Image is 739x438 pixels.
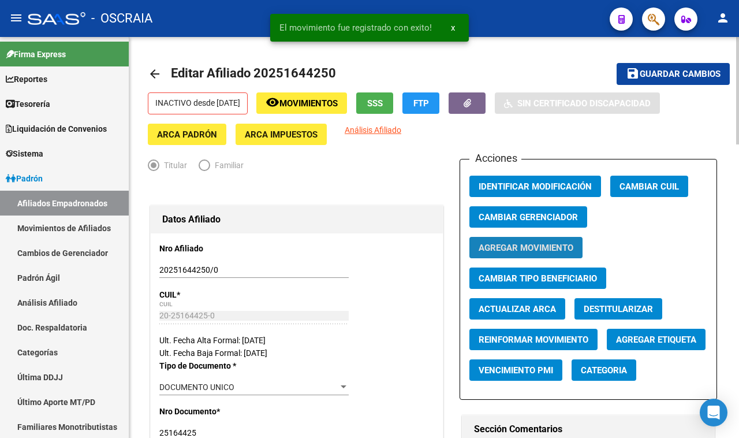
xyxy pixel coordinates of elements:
[469,176,601,197] button: Identificar Modificación
[574,298,662,320] button: Destitularizar
[479,181,592,192] span: Identificar Modificación
[6,48,66,61] span: Firma Express
[469,329,598,350] button: Reinformar Movimiento
[619,181,679,192] span: Cambiar CUIL
[159,405,247,418] p: Nro Documento
[517,98,651,109] span: Sin Certificado Discapacidad
[469,237,583,258] button: Agregar Movimiento
[610,176,688,197] button: Cambiar CUIL
[245,129,318,140] span: ARCA Impuestos
[469,206,587,228] button: Cambiar Gerenciador
[451,23,455,33] span: x
[413,98,429,109] span: FTP
[148,67,162,81] mat-icon: arrow_back
[402,92,439,114] button: FTP
[617,63,730,84] button: Guardar cambios
[279,22,432,34] span: El movimiento fue registrado con exito!
[581,365,627,376] span: Categoria
[159,347,434,359] div: Ult. Fecha Baja Formal: [DATE]
[236,124,327,145] button: ARCA Impuestos
[479,273,597,284] span: Cambiar Tipo Beneficiario
[279,98,338,109] span: Movimientos
[495,92,660,114] button: Sin Certificado Discapacidad
[266,95,279,109] mat-icon: remove_red_eye
[640,69,721,80] span: Guardar cambios
[6,147,43,160] span: Sistema
[148,124,226,145] button: ARCA Padrón
[572,359,636,381] button: Categoria
[469,298,565,320] button: Actualizar ARCA
[479,335,588,345] span: Reinformar Movimiento
[442,17,464,38] button: x
[700,399,727,426] div: Open Intercom Messenger
[356,92,393,114] button: SSS
[479,212,578,222] span: Cambiar Gerenciador
[159,159,187,172] span: Titular
[345,125,401,135] span: Análisis Afiliado
[256,92,347,114] button: Movimientos
[171,66,336,80] span: Editar Afiliado 20251644250
[469,268,606,289] button: Cambiar Tipo Beneficiario
[479,365,553,376] span: Vencimiento PMI
[159,288,247,301] p: CUIL
[626,66,640,80] mat-icon: save
[210,159,244,172] span: Familiar
[469,150,521,166] h3: Acciones
[91,6,152,31] span: - OSCRAIA
[716,11,730,25] mat-icon: person
[6,98,50,110] span: Tesorería
[6,172,43,185] span: Padrón
[616,335,696,345] span: Agregar Etiqueta
[367,98,383,109] span: SSS
[584,304,653,314] span: Destitularizar
[469,359,562,381] button: Vencimiento PMI
[159,383,234,392] span: DOCUMENTO UNICO
[159,242,247,255] p: Nro Afiliado
[157,129,217,140] span: ARCA Padrón
[607,329,706,350] button: Agregar Etiqueta
[148,163,255,172] mat-radio-group: Elija una opción
[148,92,248,114] p: INACTIVO desde [DATE]
[6,123,107,135] span: Liquidación de Convenios
[159,334,434,347] div: Ult. Fecha Alta Formal: [DATE]
[162,210,431,229] h1: Datos Afiliado
[6,73,47,86] span: Reportes
[159,359,247,372] p: Tipo de Documento *
[479,304,556,314] span: Actualizar ARCA
[479,243,573,253] span: Agregar Movimiento
[9,11,23,25] mat-icon: menu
